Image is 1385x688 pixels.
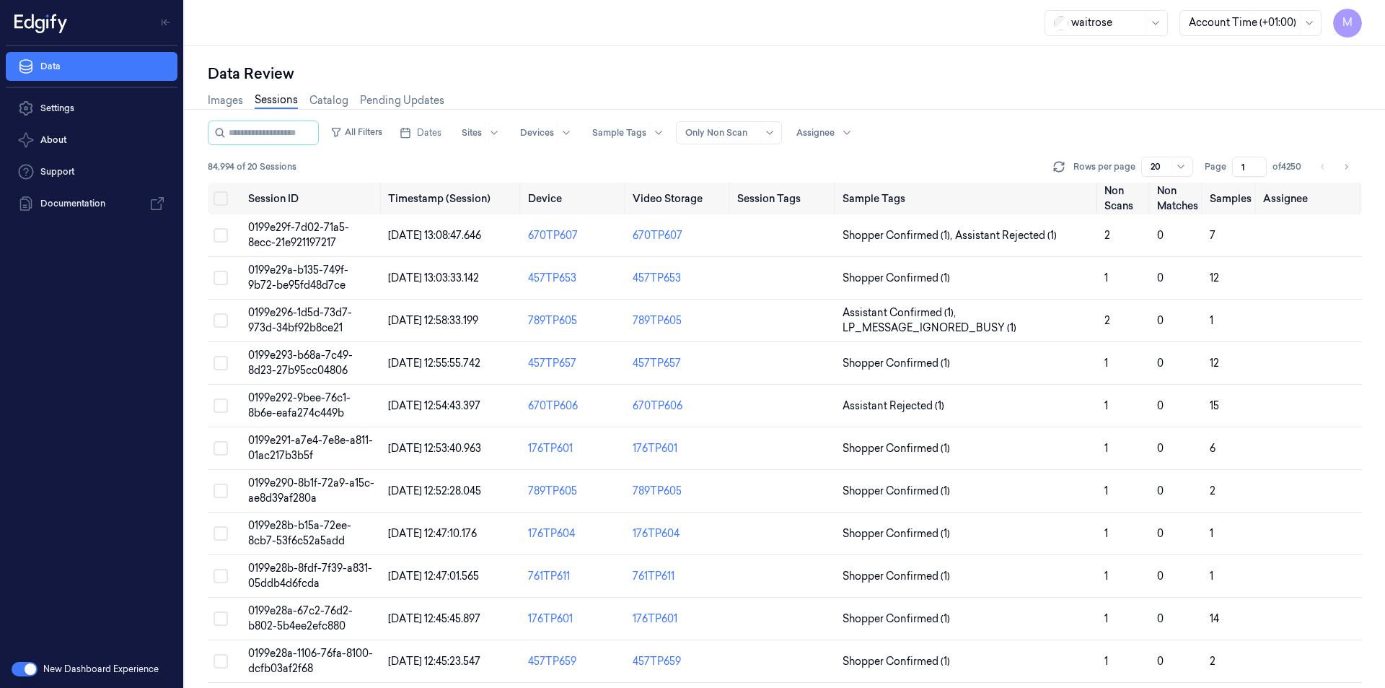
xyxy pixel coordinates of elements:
[6,94,177,123] a: Settings
[1157,527,1164,540] span: 0
[1104,570,1108,583] span: 1
[1104,271,1108,284] span: 1
[154,11,177,34] button: Toggle Navigation
[208,64,1362,84] div: Data Review
[1210,399,1219,412] span: 15
[528,271,621,286] div: 457TP653
[1210,314,1213,327] span: 1
[528,399,621,414] div: 670TP606
[388,357,480,370] span: [DATE] 12:55:55.742
[1272,160,1301,173] span: of 4250
[633,356,681,371] div: 457TP657
[248,519,351,547] span: 0199e28b-b15a-72ee-8cb7-53f6c52a5add
[214,399,228,413] button: Select row
[528,313,621,328] div: 789TP605
[214,654,228,669] button: Select row
[208,93,243,108] a: Images
[1157,570,1164,583] span: 0
[1157,357,1164,370] span: 0
[1205,160,1226,173] span: Page
[214,313,228,328] button: Select row
[633,228,682,243] div: 670TP607
[1104,655,1108,668] span: 1
[1157,655,1164,668] span: 0
[1104,612,1108,625] span: 1
[633,569,674,584] div: 761TP611
[388,612,480,625] span: [DATE] 12:45:45.897
[388,314,478,327] span: [DATE] 12:58:33.199
[1151,183,1204,214] th: Non Matches
[1157,271,1164,284] span: 0
[633,313,682,328] div: 789TP605
[242,183,382,214] th: Session ID
[360,93,444,108] a: Pending Updates
[1210,570,1213,583] span: 1
[1104,399,1108,412] span: 1
[633,611,677,627] div: 176TP601
[528,356,621,371] div: 457TP657
[214,526,228,541] button: Select row
[843,271,950,286] span: Shopper Confirmed (1)
[528,526,621,541] div: 176TP604
[248,221,349,249] span: 0199e29f-7d02-71a5-8ecc-21e921197217
[214,356,228,370] button: Select row
[214,191,228,206] button: Select all
[6,157,177,186] a: Support
[248,349,353,377] span: 0199e293-b68a-7c49-8d23-27b95cc04806
[627,183,731,214] th: Video Storage
[248,306,352,334] span: 0199e296-1d5d-73d7-973d-34bf92b8ce21
[208,160,296,173] span: 84,994 of 20 Sessions
[1157,399,1164,412] span: 0
[633,654,681,669] div: 457TP659
[388,399,480,412] span: [DATE] 12:54:43.397
[1104,442,1108,455] span: 1
[6,189,177,218] a: Documentation
[1104,314,1110,327] span: 2
[248,647,373,675] span: 0199e28a-1106-76fa-8100-dcfb03af2f68
[843,321,1016,336] span: LP_MESSAGE_IGNORED_BUSY (1)
[388,570,479,583] span: [DATE] 12:47:01.565
[388,655,480,668] span: [DATE] 12:45:23.547
[633,441,677,456] div: 176TP601
[633,484,682,499] div: 789TP605
[388,271,479,284] span: [DATE] 13:03:33.142
[1104,229,1110,242] span: 2
[6,126,177,154] button: About
[1157,612,1164,625] span: 0
[1210,612,1219,625] span: 14
[633,526,680,541] div: 176TP604
[325,121,388,144] button: All Filters
[837,183,1099,214] th: Sample Tags
[248,476,374,505] span: 0199e290-8b1f-72a9-a15c-ae8d39af280a
[528,484,621,499] div: 789TP605
[1257,183,1362,214] th: Assignee
[1157,484,1164,497] span: 0
[528,611,621,627] div: 176TP601
[1157,229,1164,242] span: 0
[417,126,441,139] span: Dates
[1210,527,1213,540] span: 1
[528,569,621,584] div: 761TP611
[1073,160,1135,173] p: Rows per page
[214,271,228,285] button: Select row
[1333,9,1362,38] span: M
[843,441,950,456] span: Shopper Confirmed (1)
[522,183,627,214] th: Device
[1210,271,1219,284] span: 12
[248,562,372,590] span: 0199e28b-8fdf-7f39-a831-05ddb4d6fcda
[388,229,481,242] span: [DATE] 13:08:47.646
[843,611,950,627] span: Shopper Confirmed (1)
[843,484,950,499] span: Shopper Confirmed (1)
[1204,183,1257,214] th: Samples
[1104,484,1108,497] span: 1
[248,264,348,292] span: 0199e29a-b135-749f-9b72-be95fd48d7ce
[388,527,477,540] span: [DATE] 12:47:10.176
[843,569,950,584] span: Shopper Confirmed (1)
[528,441,621,456] div: 176TP601
[1336,157,1356,177] button: Go to next page
[1313,157,1356,177] nav: pagination
[6,52,177,81] a: Data
[388,484,481,497] span: [DATE] 12:52:28.045
[1210,229,1215,242] span: 7
[214,569,228,583] button: Select row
